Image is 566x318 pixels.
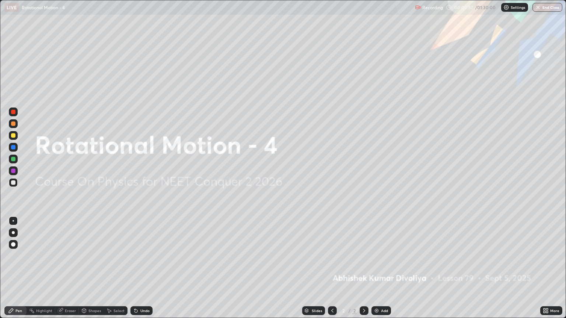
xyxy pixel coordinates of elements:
[352,307,357,314] div: 2
[7,4,17,10] p: LIVE
[550,309,559,312] div: More
[511,6,525,9] p: Settings
[36,309,52,312] div: Highlight
[22,4,65,10] p: Rotational Motion - 4
[422,5,443,10] p: Recording
[140,309,150,312] div: Undo
[349,308,351,313] div: /
[503,4,509,10] img: class-settings-icons
[312,309,322,312] div: Slides
[88,309,101,312] div: Shapes
[532,3,562,12] button: End Class
[65,309,76,312] div: Eraser
[374,308,380,314] img: add-slide-button
[535,4,541,10] img: end-class-cross
[381,309,388,312] div: Add
[15,309,22,312] div: Pen
[415,4,421,10] img: recording.375f2c34.svg
[340,308,347,313] div: 2
[113,309,125,312] div: Select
